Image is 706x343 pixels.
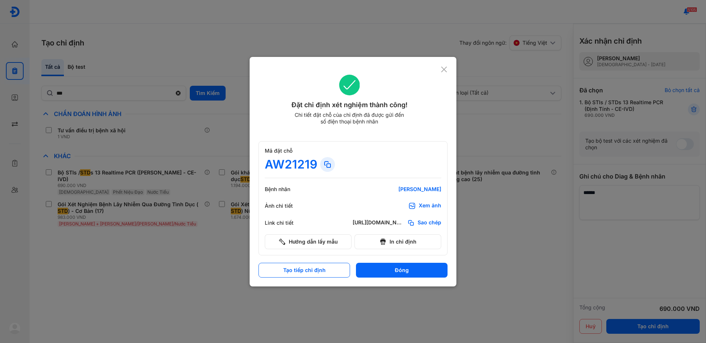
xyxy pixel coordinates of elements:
[291,112,407,125] div: Chi tiết đặt chỗ của chỉ định đã được gửi đến số điện thoại bệnh nhân
[265,186,309,193] div: Bệnh nhân
[265,234,352,249] button: Hướng dẫn lấy mẫu
[258,100,441,110] div: Đặt chỉ định xét nghiệm thành công!
[353,219,404,227] div: [URL][DOMAIN_NAME]
[418,219,441,227] span: Sao chép
[265,147,441,154] div: Mã đặt chỗ
[419,202,441,210] div: Xem ảnh
[265,220,309,226] div: Link chi tiết
[265,157,317,172] div: AW21219
[265,203,309,209] div: Ảnh chi tiết
[356,263,448,278] button: Đóng
[354,234,441,249] button: In chỉ định
[353,186,441,193] div: [PERSON_NAME]
[258,263,350,278] button: Tạo tiếp chỉ định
